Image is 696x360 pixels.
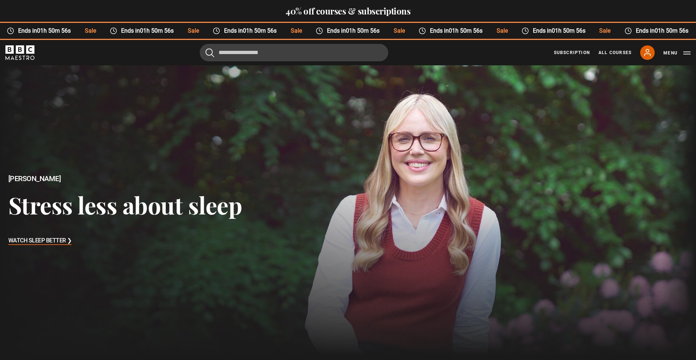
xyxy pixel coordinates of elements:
span: Ends in [13,26,77,35]
button: Toggle navigation [663,49,691,57]
h3: Watch Sleep Better ❯ [8,236,72,246]
svg: BBC Maestro [5,45,34,60]
time: 01h 50m 56s [242,27,276,34]
span: Sale [489,26,514,35]
a: All Courses [598,49,631,56]
span: Sale [283,26,308,35]
span: Ends in [322,26,386,35]
time: 01h 50m 56s [36,27,70,34]
a: Subscription [554,49,590,56]
span: Ends in [631,26,694,35]
span: Sale [180,26,205,35]
time: 01h 50m 56s [654,27,688,34]
span: Ends in [116,26,180,35]
span: Ends in [425,26,488,35]
span: Sale [386,26,411,35]
time: 01h 50m 56s [448,27,482,34]
span: Ends in [219,26,283,35]
span: Sale [592,26,617,35]
input: Search [200,44,388,61]
span: Sale [77,26,102,35]
time: 01h 50m 56s [551,27,585,34]
button: Submit the search query [206,48,214,57]
h2: [PERSON_NAME] [8,175,242,183]
time: 01h 50m 56s [139,27,173,34]
span: Ends in [528,26,591,35]
h3: Stress less about sleep [8,191,242,219]
time: 01h 50m 56s [345,27,379,34]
